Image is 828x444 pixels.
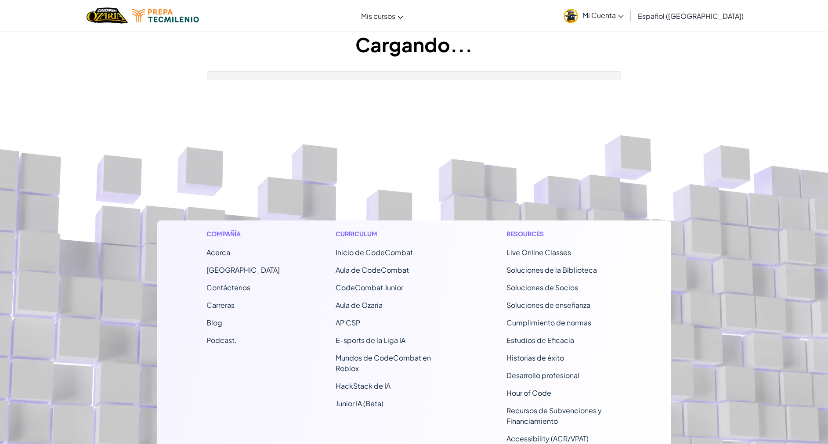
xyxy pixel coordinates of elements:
[633,4,748,28] a: Español ([GEOGRAPHIC_DATA])
[357,4,408,28] a: Mis cursos
[638,11,744,21] span: Español ([GEOGRAPHIC_DATA])
[506,265,597,274] a: Soluciones de la Biblioteca
[206,283,250,292] span: Contáctenos
[506,318,591,327] a: Cumplimiento de normas
[506,300,590,310] a: Soluciones de enseñanza
[206,229,280,238] h1: Compañía
[506,248,571,257] a: Live Online Classes
[559,2,628,29] a: Mi Cuenta
[336,229,451,238] h1: Curriculum
[132,9,199,22] img: Tecmilenio logo
[87,7,127,25] img: Home
[506,336,574,345] a: Estudios de Eficacia
[336,248,413,257] span: Inicio de CodeCombat
[506,229,622,238] h1: Resources
[336,318,360,327] a: AP CSP
[336,353,431,373] a: Mundos de CodeCombat en Roblox
[361,11,395,21] span: Mis cursos
[506,406,602,426] a: Recursos de Subvenciones y Financiamiento
[582,11,624,20] span: Mi Cuenta
[87,7,127,25] a: Ozaria by CodeCombat logo
[206,318,222,327] a: Blog
[336,399,383,408] a: Junior IA (Beta)
[506,353,564,362] a: Historias de éxito
[506,388,551,397] a: Hour of Code
[564,9,578,23] img: avatar
[336,300,383,310] a: Aula de Ozaria
[336,283,403,292] a: CodeCombat Junior
[336,381,390,390] a: HackStack de IA
[206,336,237,345] a: Podcast.
[206,300,235,310] a: Carreras
[336,265,409,274] a: Aula de CodeCombat
[206,265,280,274] a: [GEOGRAPHIC_DATA]
[506,283,578,292] a: Soluciones de Socios
[336,336,405,345] a: E-sports de la Liga IA
[506,434,589,443] a: Accessibility (ACR/VPAT)
[206,248,230,257] a: Acerca
[506,371,579,380] a: Desarrollo profesional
